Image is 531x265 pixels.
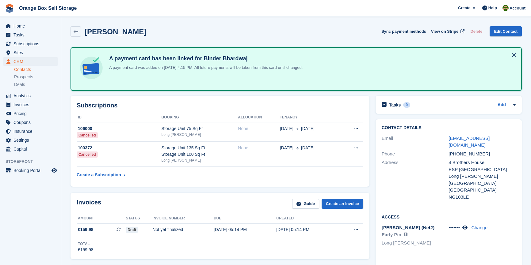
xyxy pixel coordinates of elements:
[14,74,33,80] span: Prospects
[6,159,61,165] span: Storefront
[77,169,125,181] a: Create a Subscription
[153,214,214,223] th: Invoice number
[488,5,497,11] span: Help
[280,113,341,122] th: Tenancy
[107,55,303,62] h4: A payment card has been linked for Binder Bhardwaj
[382,225,435,230] span: [PERSON_NAME] (Net2)
[449,194,516,201] div: NG103LE
[449,151,516,158] div: [PHONE_NUMBER]
[77,145,162,151] div: 100372
[14,74,58,80] a: Prospects
[449,173,516,187] div: Long [PERSON_NAME] [GEOGRAPHIC_DATA]
[17,3,79,13] a: Orange Box Self Storage
[13,31,50,39] span: Tasks
[382,135,449,149] div: Email
[153,226,214,233] div: Not yet finalized
[382,151,449,158] div: Phone
[3,118,58,127] a: menu
[13,136,50,144] span: Settings
[77,199,101,209] h2: Invoices
[381,26,426,36] button: Sync payment methods
[301,145,315,151] span: [DATE]
[510,5,525,11] span: Account
[382,225,437,237] span: - Early Pin
[77,132,98,138] div: Cancelled
[471,225,487,230] a: Change
[502,5,509,11] img: Sarah
[238,113,280,122] th: Allocation
[3,57,58,66] a: menu
[404,233,407,236] img: icon-info-grey-7440780725fd019a000dd9b08b2336e03edf1995a4989e88bcd33f0948082b44.svg
[3,127,58,136] a: menu
[238,145,280,151] div: None
[498,102,506,109] a: Add
[280,145,293,151] span: [DATE]
[3,100,58,109] a: menu
[382,214,516,220] h2: Access
[382,159,449,200] div: Address
[77,214,126,223] th: Amount
[429,26,466,36] a: View on Stripe
[13,100,50,109] span: Invoices
[3,145,58,153] a: menu
[382,240,449,247] li: Long [PERSON_NAME]
[389,102,401,108] h2: Tasks
[13,145,50,153] span: Capital
[3,22,58,30] a: menu
[238,125,280,132] div: None
[13,39,50,48] span: Subscriptions
[51,167,58,174] a: Preview store
[3,39,58,48] a: menu
[126,214,152,223] th: Status
[13,109,50,118] span: Pricing
[458,5,470,11] span: Create
[78,55,104,81] img: card-linked-ebf98d0992dc2aeb22e95c0e3c79077019eb2392cfd83c6a337811c24bc77127.svg
[13,48,50,57] span: Sites
[449,187,516,194] div: [GEOGRAPHIC_DATA]
[162,132,238,137] div: Long [PERSON_NAME]
[14,67,58,73] a: Contacts
[13,22,50,30] span: Home
[301,125,315,132] span: [DATE]
[322,199,363,209] a: Create an Invoice
[77,102,363,109] h2: Subscriptions
[14,82,25,88] span: Deals
[5,4,14,13] img: stora-icon-8386f47178a22dfd0bd8f6a31ec36ba5ce8667c1dd55bd0f319d3a0aa187defe.svg
[77,125,162,132] div: 106000
[13,166,50,175] span: Booking Portal
[280,125,293,132] span: [DATE]
[77,172,121,178] div: Create a Subscription
[276,226,339,233] div: [DATE] 05:14 PM
[126,227,138,233] span: Draft
[382,125,516,130] h2: Contact Details
[85,28,146,36] h2: [PERSON_NAME]
[468,26,485,36] button: Delete
[449,136,490,148] a: [EMAIL_ADDRESS][DOMAIN_NAME]
[214,214,276,223] th: Due
[3,166,58,175] a: menu
[490,26,522,36] a: Edit Contact
[276,214,339,223] th: Created
[214,226,276,233] div: [DATE] 05:14 PM
[449,225,460,230] span: •••••••
[403,102,410,108] div: 0
[3,91,58,100] a: menu
[3,48,58,57] a: menu
[78,226,94,233] span: £159.98
[162,113,238,122] th: Booking
[162,145,238,158] div: Storage Unit 135 Sq Ft Storage Unit 100 Sq Ft
[449,166,516,173] div: ESP [GEOGRAPHIC_DATA]
[13,118,50,127] span: Coupons
[162,158,238,163] div: Long [PERSON_NAME]
[431,28,458,35] span: View on Stripe
[78,247,94,253] div: £159.98
[107,65,303,71] p: A payment card was added on [DATE] 4:15 PM. All future payments will be taken from this card unti...
[13,57,50,66] span: CRM
[13,127,50,136] span: Insurance
[3,31,58,39] a: menu
[162,125,238,132] div: Storage Unit 75 Sq Ft
[3,109,58,118] a: menu
[78,241,94,247] div: Total
[77,113,162,122] th: ID
[14,81,58,88] a: Deals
